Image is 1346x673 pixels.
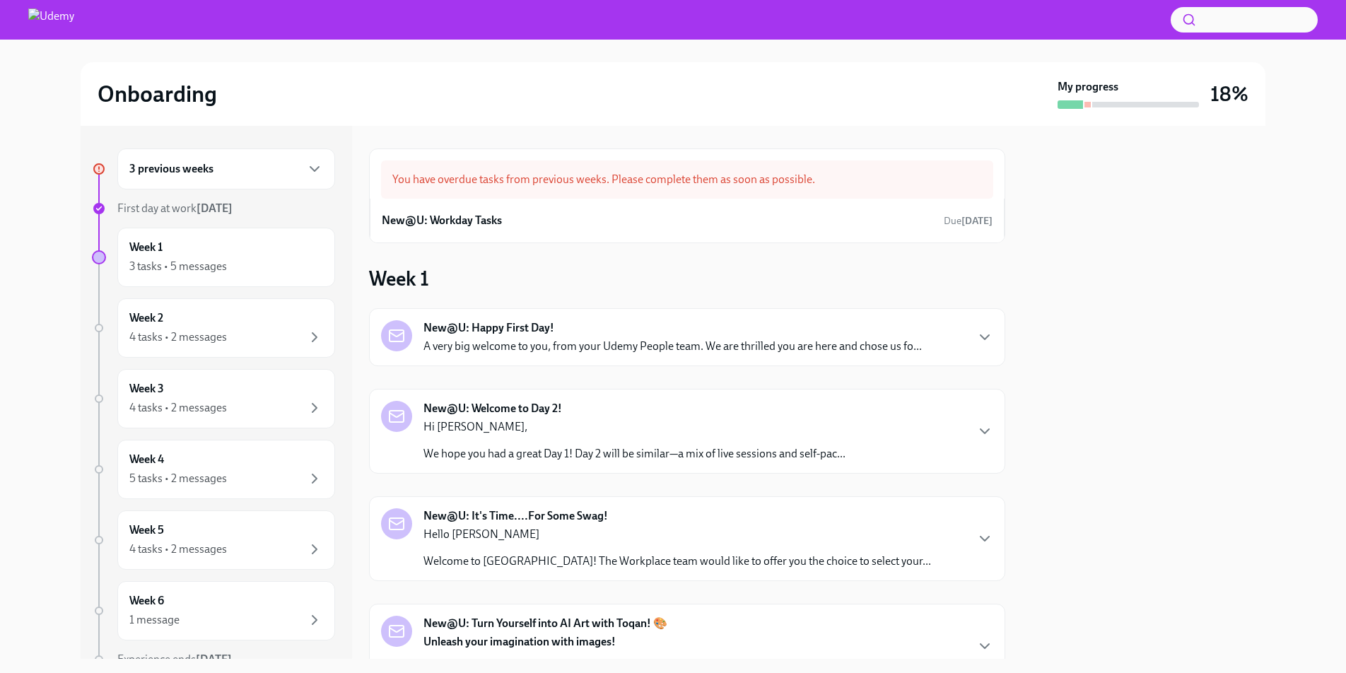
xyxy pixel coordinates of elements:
[28,8,74,31] img: Udemy
[382,213,502,228] h6: New@U: Workday Tasks
[423,446,845,462] p: We hope you had a great Day 1! Day 2 will be similar—a mix of live sessions and self-pac...
[129,329,227,345] div: 4 tasks • 2 messages
[961,215,993,227] strong: [DATE]
[98,80,217,108] h2: Onboarding
[92,201,335,216] a: First day at work[DATE]
[423,635,616,648] strong: Unleash your imagination with images!
[423,554,931,569] p: Welcome to [GEOGRAPHIC_DATA]! The Workplace team would like to offer you the choice to select you...
[381,160,993,199] div: You have overdue tasks from previous weeks. Please complete them as soon as possible.
[423,339,922,354] p: A very big welcome to you, from your Udemy People team. We are thrilled you are here and chose us...
[369,266,429,291] h3: Week 1
[92,581,335,640] a: Week 61 message
[92,228,335,287] a: Week 13 tasks • 5 messages
[129,381,164,397] h6: Week 3
[129,542,227,557] div: 4 tasks • 2 messages
[944,215,993,227] span: Due
[129,400,227,416] div: 4 tasks • 2 messages
[129,612,180,628] div: 1 message
[129,452,164,467] h6: Week 4
[423,419,845,435] p: Hi [PERSON_NAME],
[129,522,164,538] h6: Week 5
[117,148,335,189] div: 3 previous weeks
[423,508,608,524] strong: New@U: It's Time....For Some Swag!
[382,210,993,231] a: New@U: Workday TasksDue[DATE]
[423,401,562,416] strong: New@U: Welcome to Day 2!
[129,310,163,326] h6: Week 2
[1210,81,1248,107] h3: 18%
[197,201,233,215] strong: [DATE]
[423,616,667,631] strong: New@U: Turn Yourself into AI Art with Toqan! 🎨
[129,593,164,609] h6: Week 6
[423,527,931,542] p: Hello [PERSON_NAME]
[129,259,227,274] div: 3 tasks • 5 messages
[129,240,163,255] h6: Week 1
[196,652,232,666] strong: [DATE]
[92,369,335,428] a: Week 34 tasks • 2 messages
[117,201,233,215] span: First day at work
[1058,79,1118,95] strong: My progress
[423,320,554,336] strong: New@U: Happy First Day!
[92,510,335,570] a: Week 54 tasks • 2 messages
[92,298,335,358] a: Week 24 tasks • 2 messages
[92,440,335,499] a: Week 45 tasks • 2 messages
[117,652,232,666] span: Experience ends
[129,471,227,486] div: 5 tasks • 2 messages
[129,161,213,177] h6: 3 previous weeks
